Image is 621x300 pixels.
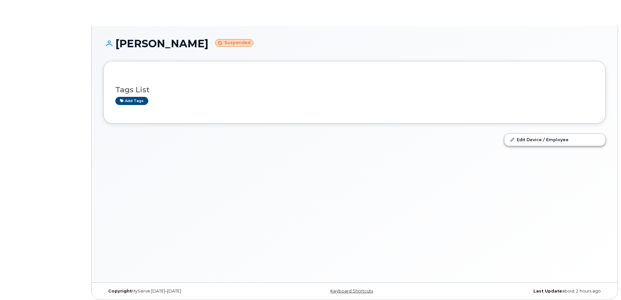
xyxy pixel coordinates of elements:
h1: [PERSON_NAME] [103,38,606,49]
h3: Tags List [115,86,594,94]
small: Suspended [215,39,253,47]
a: Edit Device / Employee [504,134,605,145]
a: Add tags [115,97,148,105]
div: about 2 hours ago [438,289,606,294]
strong: Last Update [533,289,562,293]
a: Keyboard Shortcuts [330,289,373,293]
strong: Copyright [108,289,132,293]
div: MyServe [DATE]–[DATE] [103,289,271,294]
